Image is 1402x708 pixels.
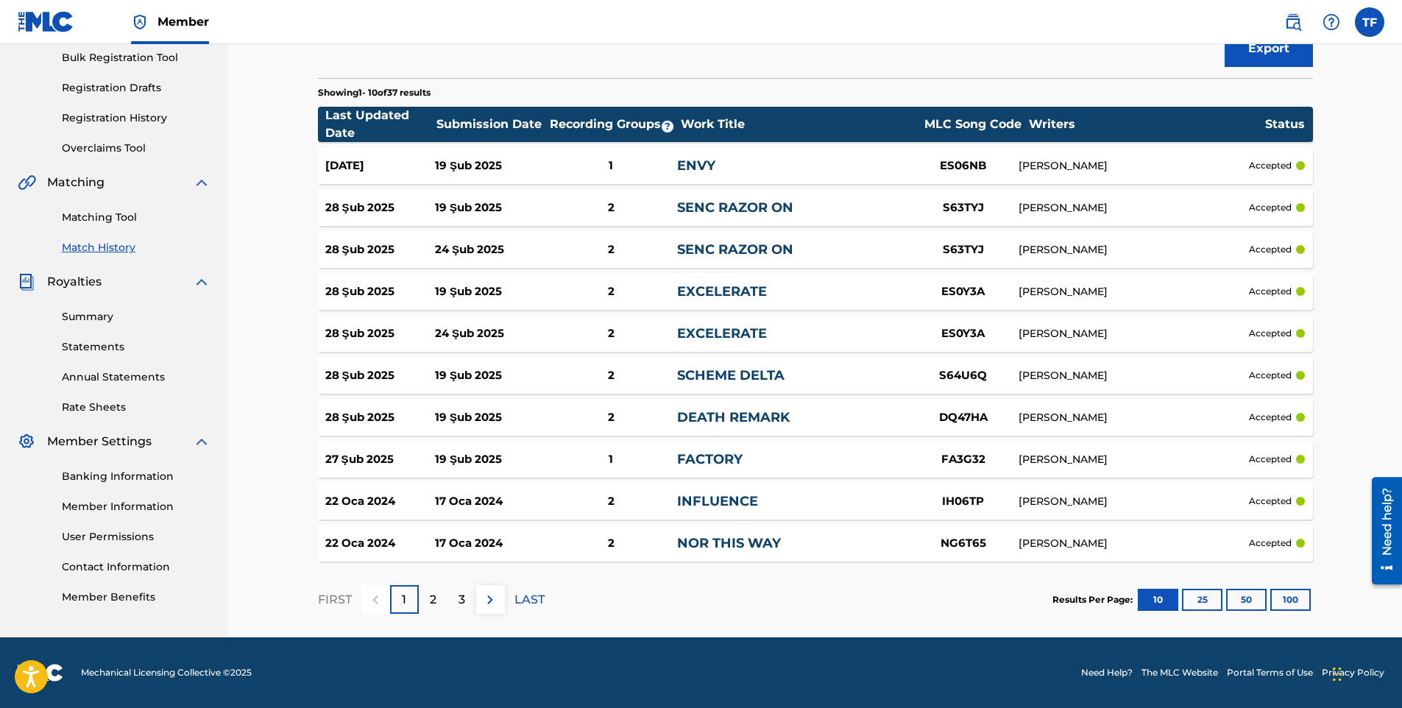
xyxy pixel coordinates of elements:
div: DQ47HA [908,409,1019,426]
div: User Menu [1355,7,1384,37]
div: ES0Y3A [908,283,1019,300]
a: Matching Tool [62,210,210,225]
div: Submission Date [436,116,547,133]
img: Top Rightsholder [131,13,149,31]
div: 1 [545,157,676,174]
div: 19 Şub 2025 [435,283,545,300]
a: Registration Drafts [62,80,210,96]
div: 2 [545,493,676,510]
span: Royalties [47,273,102,291]
p: 3 [459,591,465,609]
div: 24 Şub 2025 [435,241,545,258]
div: 28 Şub 2025 [325,199,435,216]
div: IH06TP [908,493,1019,510]
div: 2 [545,325,676,342]
button: Export [1225,30,1313,67]
div: [PERSON_NAME] [1019,284,1250,300]
p: FIRST [318,591,352,609]
div: 28 Şub 2025 [325,283,435,300]
div: 2 [545,409,676,426]
div: 2 [545,535,676,552]
a: Bulk Registration Tool [62,50,210,66]
p: accepted [1249,411,1292,424]
a: The MLC Website [1141,666,1218,679]
img: expand [193,174,210,191]
div: Writers [1029,116,1264,133]
p: Showing 1 - 10 of 37 results [318,86,431,99]
div: Work Title [681,116,916,133]
a: SENC RAZOR ON [677,199,793,216]
p: LAST [514,591,545,609]
a: NOR THIS WAY [677,535,781,551]
div: Help [1317,7,1346,37]
div: Sürükle [1333,652,1342,696]
a: EXCELERATE [677,325,767,341]
span: Mechanical Licensing Collective © 2025 [81,666,252,679]
div: [DATE] [325,157,435,174]
p: accepted [1249,453,1292,466]
button: 10 [1138,589,1178,611]
iframe: Resource Center [1361,471,1402,590]
img: logo [18,664,63,682]
p: accepted [1249,159,1292,172]
img: help [1323,13,1340,31]
img: MLC Logo [18,11,74,32]
div: [PERSON_NAME] [1019,368,1250,383]
div: Sohbet Aracı [1328,637,1402,708]
p: accepted [1249,495,1292,508]
div: 28 Şub 2025 [325,241,435,258]
a: Annual Statements [62,369,210,385]
div: [PERSON_NAME] [1019,200,1250,216]
a: Registration History [62,110,210,126]
div: 27 Şub 2025 [325,451,435,468]
img: Matching [18,174,36,191]
div: 17 Oca 2024 [435,493,545,510]
img: Member Settings [18,433,35,450]
a: Statements [62,339,210,355]
a: Overclaims Tool [62,141,210,156]
div: 22 Oca 2024 [325,535,435,552]
img: expand [193,433,210,450]
div: S64U6Q [908,367,1019,384]
div: [PERSON_NAME] [1019,158,1250,174]
div: 19 Şub 2025 [435,409,545,426]
button: 25 [1182,589,1222,611]
div: Status [1265,116,1305,133]
a: Member Benefits [62,590,210,605]
a: Match History [62,240,210,255]
div: 28 Şub 2025 [325,367,435,384]
div: [PERSON_NAME] [1019,410,1250,425]
div: [PERSON_NAME] [1019,326,1250,341]
div: 2 [545,283,676,300]
p: accepted [1249,537,1292,550]
p: 2 [430,591,436,609]
div: S63TYJ [908,199,1019,216]
a: DEATH REMARK [677,409,790,425]
div: [PERSON_NAME] [1019,452,1250,467]
a: Public Search [1278,7,1308,37]
a: SCHEME DELTA [677,367,785,383]
a: Summary [62,309,210,325]
a: Rate Sheets [62,400,210,415]
div: 2 [545,241,676,258]
p: accepted [1249,369,1292,382]
button: 100 [1270,589,1311,611]
div: 2 [545,367,676,384]
div: [PERSON_NAME] [1019,536,1250,551]
button: 50 [1226,589,1267,611]
div: 28 Şub 2025 [325,325,435,342]
div: Last Updated Date [325,107,436,142]
a: INFLUENCE [677,493,758,509]
div: 1 [545,451,676,468]
a: Privacy Policy [1322,666,1384,679]
div: [PERSON_NAME] [1019,242,1250,258]
div: Recording Groups [548,116,680,133]
a: FACTORY [677,451,743,467]
div: S63TYJ [908,241,1019,258]
a: User Permissions [62,529,210,545]
a: Portal Terms of Use [1227,666,1313,679]
a: EXCELERATE [677,283,767,300]
div: 19 Şub 2025 [435,199,545,216]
